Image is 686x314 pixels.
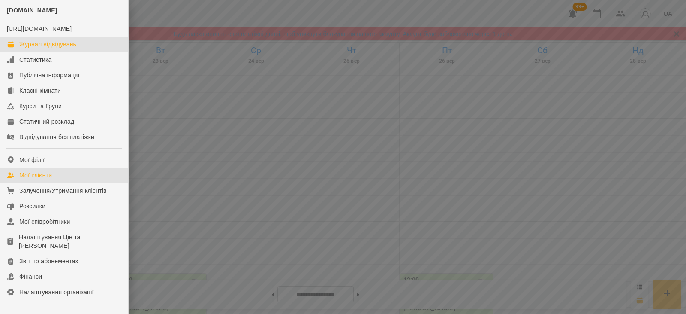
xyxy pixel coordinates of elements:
[19,55,52,64] div: Статистика
[19,171,52,180] div: Мої клієнти
[19,155,45,164] div: Мої філії
[19,117,74,126] div: Статичний розклад
[19,233,121,250] div: Налаштування Цін та [PERSON_NAME]
[19,272,42,281] div: Фінанси
[19,257,78,265] div: Звіт по абонементах
[19,217,70,226] div: Мої співробітники
[19,71,79,79] div: Публічна інформація
[19,133,94,141] div: Відвідування без платіжки
[19,102,62,110] div: Курси та Групи
[19,40,76,49] div: Журнал відвідувань
[7,7,57,14] span: [DOMAIN_NAME]
[19,202,45,210] div: Розсилки
[19,288,94,296] div: Налаштування організації
[19,186,107,195] div: Залучення/Утримання клієнтів
[7,25,72,32] a: [URL][DOMAIN_NAME]
[19,86,61,95] div: Класні кімнати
